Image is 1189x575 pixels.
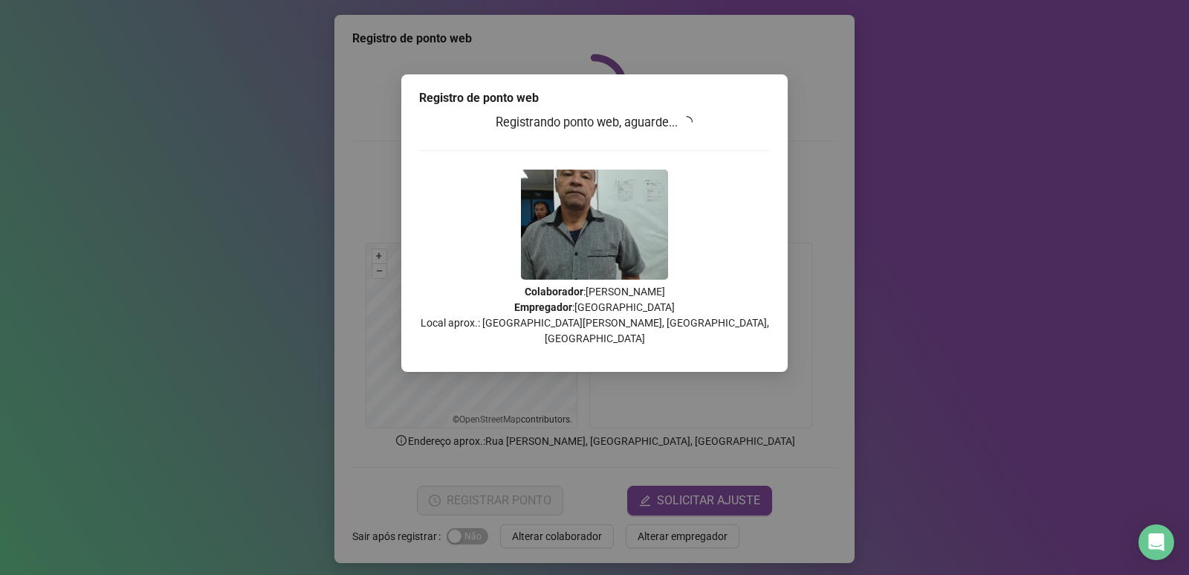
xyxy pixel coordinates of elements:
[525,286,583,298] strong: Colaborador
[521,170,668,280] img: 2Q==
[419,284,770,347] p: : [PERSON_NAME] : [GEOGRAPHIC_DATA] Local aprox.: [GEOGRAPHIC_DATA][PERSON_NAME], [GEOGRAPHIC_DAT...
[678,113,696,130] span: loading
[419,89,770,107] div: Registro de ponto web
[514,301,572,313] strong: Empregador
[1138,524,1174,560] div: Open Intercom Messenger
[419,113,770,132] h3: Registrando ponto web, aguarde...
